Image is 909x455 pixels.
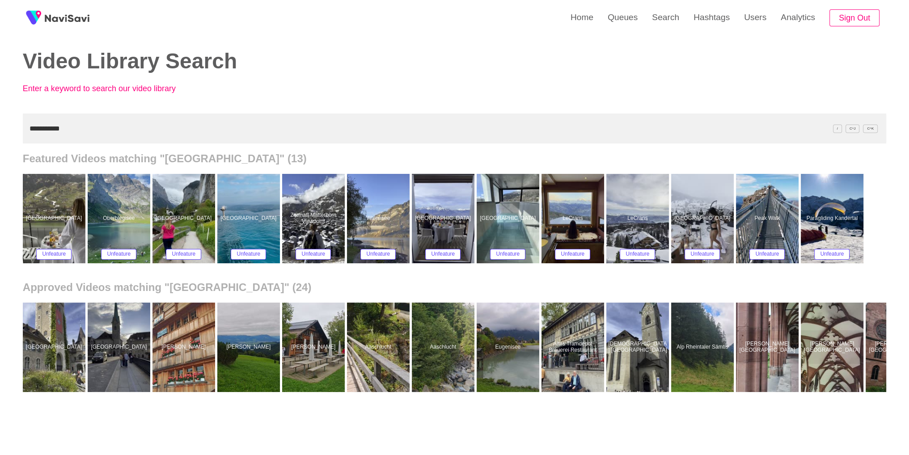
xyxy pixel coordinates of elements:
a: OberblegiseeOberblegiseeUnfeature [88,174,152,263]
a: [PERSON_NAME] [GEOGRAPHIC_DATA]Basler Münster [801,303,866,392]
a: [PERSON_NAME]Hoher Hirschberg [217,303,282,392]
a: Zermatt Matterhorn ViewpointZermatt Matterhorn ViewpointUnfeature [282,174,347,263]
a: [GEOGRAPHIC_DATA]Hotel Belvedere GrindelwaldUnfeature [23,174,88,263]
h2: Featured Videos matching "[GEOGRAPHIC_DATA]" (13) [23,152,886,165]
a: LeCransLeCransUnfeature [541,174,606,263]
a: Alp Rheintaler SämtisAlp Rheintaler Sämtis [671,303,736,392]
a: [PERSON_NAME]Hoher Hirschberg [152,303,217,392]
button: Unfeature [425,249,461,260]
a: [GEOGRAPHIC_DATA]Villars PalaceUnfeature [477,174,541,263]
button: Sign Out [829,9,879,27]
button: Unfeature [490,249,525,260]
button: Unfeature [296,249,331,260]
button: Unfeature [749,249,785,260]
button: Unfeature [231,249,266,260]
p: Enter a keyword to search our video library [23,84,220,93]
button: Unfeature [620,249,655,260]
a: [DEMOGRAPHIC_DATA] [GEOGRAPHIC_DATA]Kirche Fraumünster [606,303,671,392]
button: Unfeature [36,249,72,260]
span: C^J [846,124,860,133]
a: AaschluchtAaschlucht [412,303,477,392]
a: [GEOGRAPHIC_DATA]Boutique Hotel GlacierUnfeature [671,174,736,263]
a: [GEOGRAPHIC_DATA]Landesmuseum Zürich [23,303,88,392]
a: Peak WalkPeak WalkUnfeature [736,174,801,263]
h2: Video Library Search [23,50,441,73]
a: Altes Tramdepot Brauerei RestaurantAltes Tramdepot Brauerei Restaurant [541,303,606,392]
img: fireSpot [22,7,45,29]
a: EugeniseeEugenisee [477,303,541,392]
a: AaschluchtAaschlucht [347,303,412,392]
a: [PERSON_NAME]Hoher Hirschberg [282,303,347,392]
a: WalenseeWalenseeUnfeature [347,174,412,263]
a: LeCransLeCransUnfeature [606,174,671,263]
span: / [833,124,842,133]
a: [GEOGRAPHIC_DATA]Bürgenstock ResortUnfeature [217,174,282,263]
a: Paragliding KandertalParagliding KandertalUnfeature [801,174,866,263]
button: Unfeature [360,249,396,260]
button: Unfeature [685,249,720,260]
span: C^K [863,124,878,133]
button: Unfeature [166,249,201,260]
img: fireSpot [45,13,89,22]
button: Unfeature [814,249,850,260]
a: [GEOGRAPHIC_DATA]Villars PalaceUnfeature [412,174,477,263]
button: Unfeature [101,249,136,260]
a: [GEOGRAPHIC_DATA]Münsterbrücke [88,303,152,392]
button: Unfeature [555,249,590,260]
h2: Approved Videos matching "[GEOGRAPHIC_DATA]" (24) [23,281,886,294]
a: [PERSON_NAME] [GEOGRAPHIC_DATA]Basler Münster [736,303,801,392]
a: [GEOGRAPHIC_DATA]Lauterbrunnen ValleyUnfeature [152,174,217,263]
